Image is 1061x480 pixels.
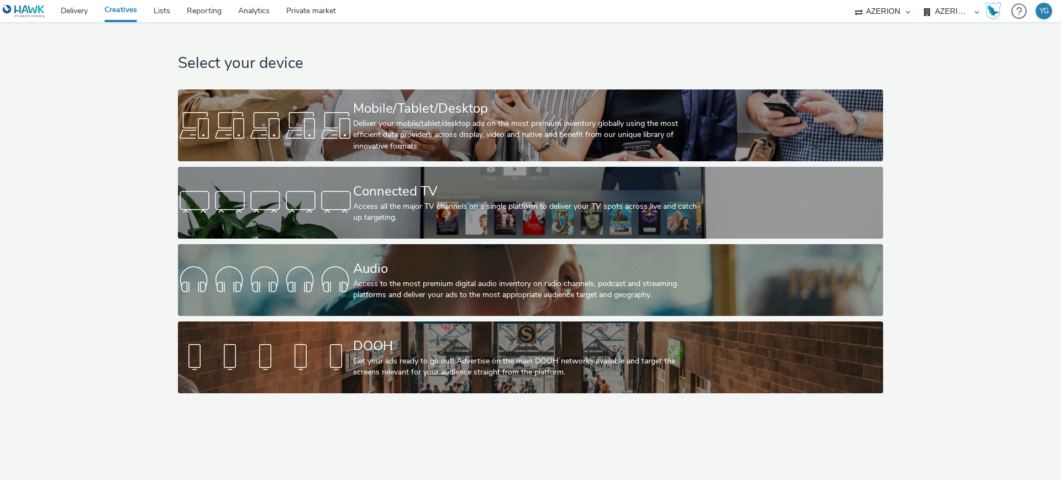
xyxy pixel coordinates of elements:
a: AudioAccess to the most premium digital audio inventory on radio channels, podcast and streaming ... [178,244,883,316]
a: DOOHGet your ads ready to go out! Advertise on the main DOOH networks available and target the sc... [178,321,883,393]
div: YG [1039,3,1049,19]
div: Access all the major TV channels on a single platform to deliver your TV spots across live and ca... [353,201,703,224]
a: Hawk Academy [985,2,1006,20]
a: Mobile/Tablet/DesktopDeliver your mobile/tablet/desktop ads on the most premium inventory globall... [178,89,883,161]
img: Hawk Academy [985,2,1001,20]
h1: Select your device [178,53,883,74]
div: Connected TV [353,182,703,201]
div: Get your ads ready to go out! Advertise on the main DOOH networks available and target the screen... [353,356,703,378]
div: Mobile/Tablet/Desktop [353,99,703,118]
div: DOOH [353,336,703,356]
div: Deliver your mobile/tablet/desktop ads on the most premium inventory globally using the most effi... [353,118,703,152]
div: Audio [353,259,703,278]
a: Connected TVAccess all the major TV channels on a single platform to deliver your TV spots across... [178,167,883,239]
img: undefined Logo [3,4,45,18]
div: Access to the most premium digital audio inventory on radio channels, podcast and streaming platf... [353,278,703,301]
